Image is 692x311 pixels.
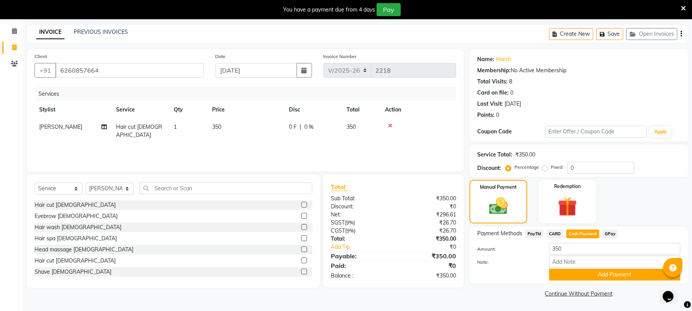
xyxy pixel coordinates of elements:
[207,101,284,118] th: Price
[325,219,393,227] div: ( )
[477,55,495,63] div: Name:
[55,63,204,78] input: Search by Name/Mobile/Email/Code
[342,101,380,118] th: Total
[139,182,312,194] input: Search or Scan
[477,128,545,136] div: Coupon Code
[212,123,221,130] span: 350
[393,251,462,261] div: ₹350.00
[289,123,297,131] span: 0 F
[325,235,393,243] div: Total:
[602,230,618,238] span: GPay
[283,6,375,14] div: You have a payment due from 4 days
[405,243,462,251] div: ₹0
[304,123,314,131] span: 0 %
[471,259,543,266] label: Note:
[477,230,522,238] span: Payment Methods
[169,101,207,118] th: Qty
[552,195,583,219] img: _gift.svg
[477,164,501,172] div: Discount:
[325,227,393,235] div: ( )
[325,243,405,251] a: Add Tip
[549,269,680,281] button: Add Payment
[35,53,47,60] label: Client
[36,25,65,39] a: INVOICE
[331,219,345,226] span: SGST
[35,212,118,220] div: Eyebrow [DEMOGRAPHIC_DATA]
[477,111,495,119] div: Points:
[39,123,82,130] span: [PERSON_NAME]
[116,123,162,138] span: Hair cut [DEMOGRAPHIC_DATA]
[346,220,353,226] span: 9%
[471,246,543,253] label: Amount:
[554,183,581,190] label: Redemption
[471,290,687,298] a: Continue Without Payment
[35,257,116,265] div: Hair cut [DEMOGRAPHIC_DATA]
[284,101,342,118] th: Disc
[525,230,544,238] span: PayTM
[35,234,117,243] div: Hair spa [DEMOGRAPHIC_DATA]
[215,53,226,60] label: Date
[477,78,508,86] div: Total Visits:
[331,227,345,234] span: CGST
[545,126,647,138] input: Enter Offer / Coupon Code
[331,183,348,191] span: Total
[35,101,111,118] th: Stylist
[377,3,401,16] button: Pay
[325,203,393,211] div: Discount:
[547,230,563,238] span: CARD
[393,203,462,211] div: ₹0
[393,272,462,280] div: ₹350.00
[515,151,535,159] div: ₹350.00
[477,89,509,97] div: Card on file:
[650,126,672,138] button: Apply
[509,78,512,86] div: 8
[324,53,357,60] label: Invoice Number
[347,228,354,234] span: 9%
[111,101,169,118] th: Service
[35,63,56,78] button: +91
[393,195,462,203] div: ₹350.00
[549,28,593,40] button: Create New
[35,87,462,101] div: Services
[35,201,116,209] div: Hair cut [DEMOGRAPHIC_DATA]
[174,123,177,130] span: 1
[347,123,356,130] span: 350
[325,251,393,261] div: Payable:
[325,272,393,280] div: Balance :
[35,223,121,231] div: Hair wash [DEMOGRAPHIC_DATA]
[496,55,511,63] a: Harsh
[477,67,511,75] div: Membership:
[566,230,599,238] span: Cash Payment
[477,67,680,75] div: No Active Membership
[325,195,393,203] div: Sub Total:
[393,227,462,235] div: ₹26.70
[477,151,512,159] div: Service Total:
[626,28,677,40] button: Open Invoices
[514,164,539,171] label: Percentage
[393,211,462,219] div: ₹296.61
[393,219,462,227] div: ₹26.70
[483,195,514,217] img: _cash.svg
[660,280,684,303] iframe: chat widget
[549,256,680,268] input: Add Note
[393,261,462,270] div: ₹0
[549,243,680,255] input: Amount
[380,101,456,118] th: Action
[551,164,563,171] label: Fixed
[300,123,301,131] span: |
[596,28,623,40] button: Save
[74,28,128,35] a: PREVIOUS INVOICES
[35,268,111,276] div: Shave [DEMOGRAPHIC_DATA]
[325,211,393,219] div: Net:
[480,184,517,191] label: Manual Payment
[35,246,133,254] div: Head massage [DEMOGRAPHIC_DATA]
[393,235,462,243] div: ₹350.00
[477,100,503,108] div: Last Visit:
[504,100,521,108] div: [DATE]
[325,261,393,270] div: Paid:
[510,89,513,97] div: 0
[496,111,499,119] div: 0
